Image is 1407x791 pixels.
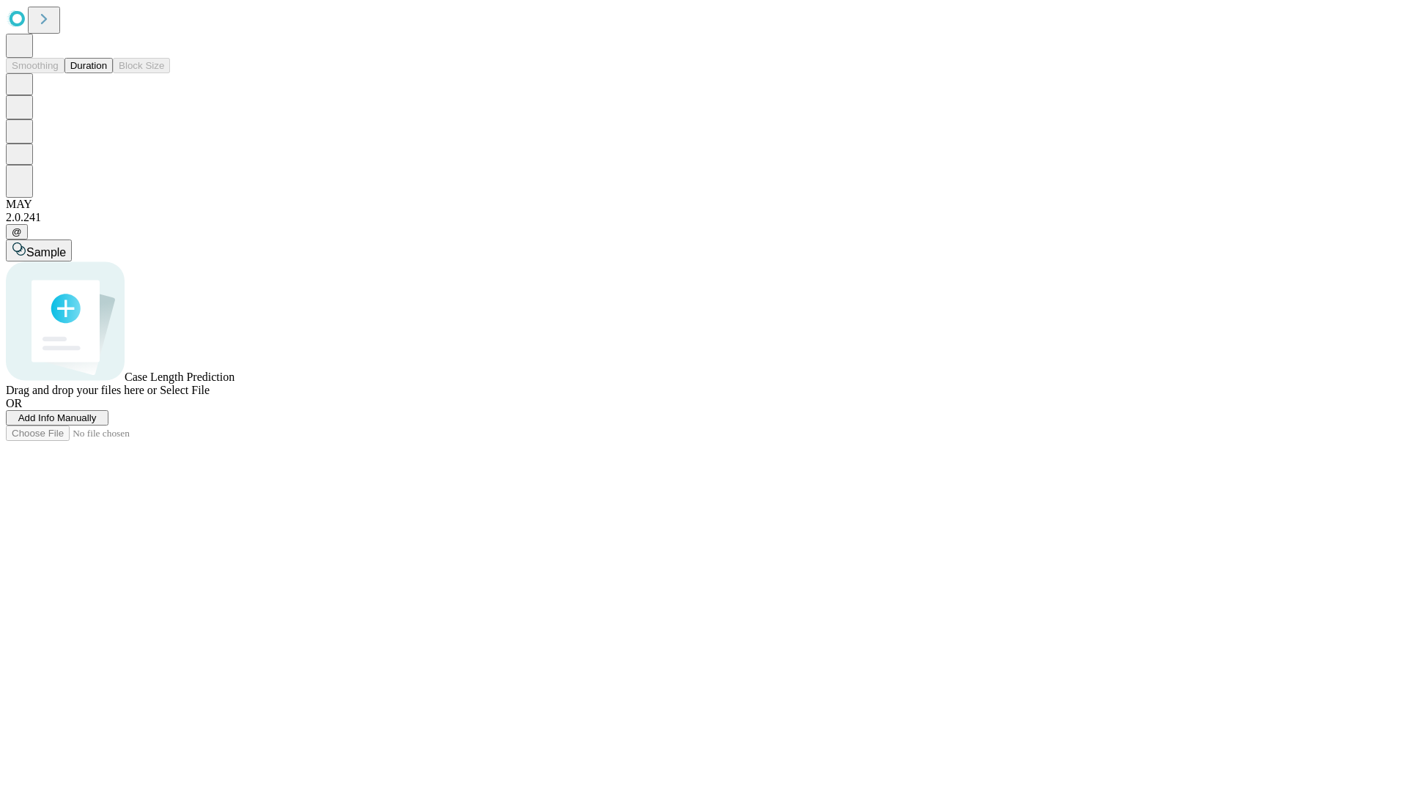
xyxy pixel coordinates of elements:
[18,412,97,423] span: Add Info Manually
[113,58,170,73] button: Block Size
[6,224,28,239] button: @
[64,58,113,73] button: Duration
[6,410,108,426] button: Add Info Manually
[6,397,22,409] span: OR
[6,384,157,396] span: Drag and drop your files here or
[160,384,210,396] span: Select File
[6,211,1401,224] div: 2.0.241
[6,239,72,261] button: Sample
[26,246,66,259] span: Sample
[12,226,22,237] span: @
[125,371,234,383] span: Case Length Prediction
[6,58,64,73] button: Smoothing
[6,198,1401,211] div: MAY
